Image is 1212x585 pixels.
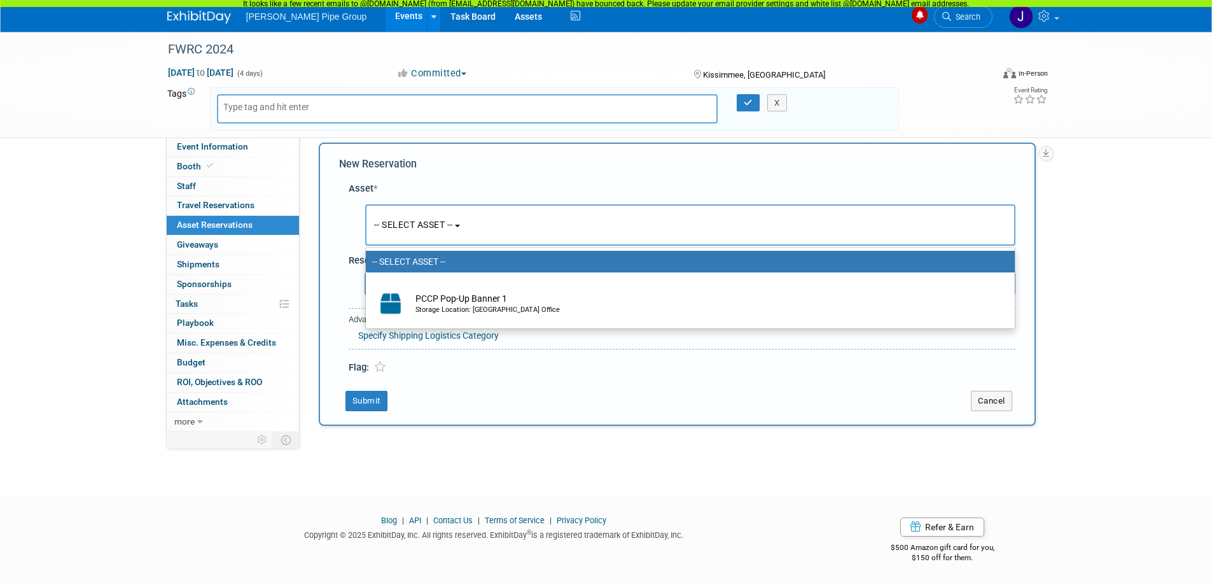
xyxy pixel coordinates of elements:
[207,162,213,169] i: Booth reservation complete
[177,279,232,289] span: Sponsorships
[1018,69,1048,78] div: In-Person
[409,290,989,318] td: PCCP Pop-Up Banner 1
[433,516,473,525] a: Contact Us
[372,290,409,318] img: Capital-Asset-Icon-2.png
[223,101,325,113] input: Type tag and hit enter
[273,432,299,448] td: Toggle Event Tabs
[365,204,1015,246] button: -- SELECT ASSET --
[1003,68,1016,78] img: Format-Inperson.png
[409,516,421,525] a: API
[177,181,196,191] span: Staff
[167,87,199,130] td: Tags
[177,200,254,210] span: Travel Reservations
[557,516,606,525] a: Privacy Policy
[415,305,989,315] div: Storage Location: [GEOGRAPHIC_DATA] Office
[177,161,216,171] span: Booth
[917,66,1048,85] div: Event Format
[951,12,980,22] span: Search
[1013,87,1047,94] div: Event Rating
[167,412,299,432] a: more
[767,94,787,112] button: X
[167,255,299,274] a: Shipments
[177,141,248,152] span: Event Information
[174,416,195,426] span: more
[167,11,231,24] img: ExhibitDay
[345,391,387,411] button: Submit
[167,137,299,157] a: Event Information
[167,236,299,255] a: Giveaways
[840,553,1045,563] div: $150 off for them.
[399,516,407,525] span: |
[349,182,1015,195] div: Asset
[195,67,207,78] span: to
[547,516,555,525] span: |
[381,516,397,525] a: Blog
[177,337,276,348] span: Misc. Expenses & Credits
[167,295,299,314] a: Tasks
[167,373,299,392] a: ROI, Objectives & ROO
[971,391,1012,411] button: Cancel
[167,67,234,78] span: [DATE] [DATE]
[167,157,299,176] a: Booth
[358,330,499,341] a: Specify Shipping Logistics Category
[167,314,299,333] a: Playbook
[236,69,263,78] span: (4 days)
[167,526,821,541] div: Copyright © 2025 ExhibitDay, Inc. All rights reserved. ExhibitDay is a registered trademark of Ex...
[251,432,274,448] td: Personalize Event Tab Strip
[527,529,531,536] sup: ®
[1009,4,1033,29] img: Jennifer Monk
[167,334,299,353] a: Misc. Expenses & Credits
[177,377,262,387] span: ROI, Objectives & ROO
[164,38,973,61] div: FWRC 2024
[177,318,214,328] span: Playbook
[167,275,299,294] a: Sponsorships
[246,11,367,22] span: [PERSON_NAME] Pipe Group
[475,516,483,525] span: |
[349,314,1015,326] div: Advanced Options
[900,518,984,537] a: Refer & Earn
[177,357,205,367] span: Budget
[177,220,253,230] span: Asset Reservations
[177,397,228,407] span: Attachments
[934,6,993,28] a: Search
[485,516,545,525] a: Terms of Service
[177,259,219,269] span: Shipments
[339,158,417,170] span: New Reservation
[167,393,299,412] a: Attachments
[374,220,453,230] span: -- SELECT ASSET --
[392,67,471,80] button: Committed
[167,196,299,215] a: Travel Reservations
[167,177,299,196] a: Staff
[167,353,299,372] a: Budget
[177,239,218,250] span: Giveaways
[167,216,299,235] a: Asset Reservations
[349,362,369,373] span: Flag:
[703,70,825,80] span: Kissimmee, [GEOGRAPHIC_DATA]
[423,516,431,525] span: |
[176,299,198,309] span: Tasks
[840,534,1045,563] div: $500 Amazon gift card for you,
[349,254,1015,267] div: Reservation Notes
[372,253,1002,270] label: -- SELECT ASSET --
